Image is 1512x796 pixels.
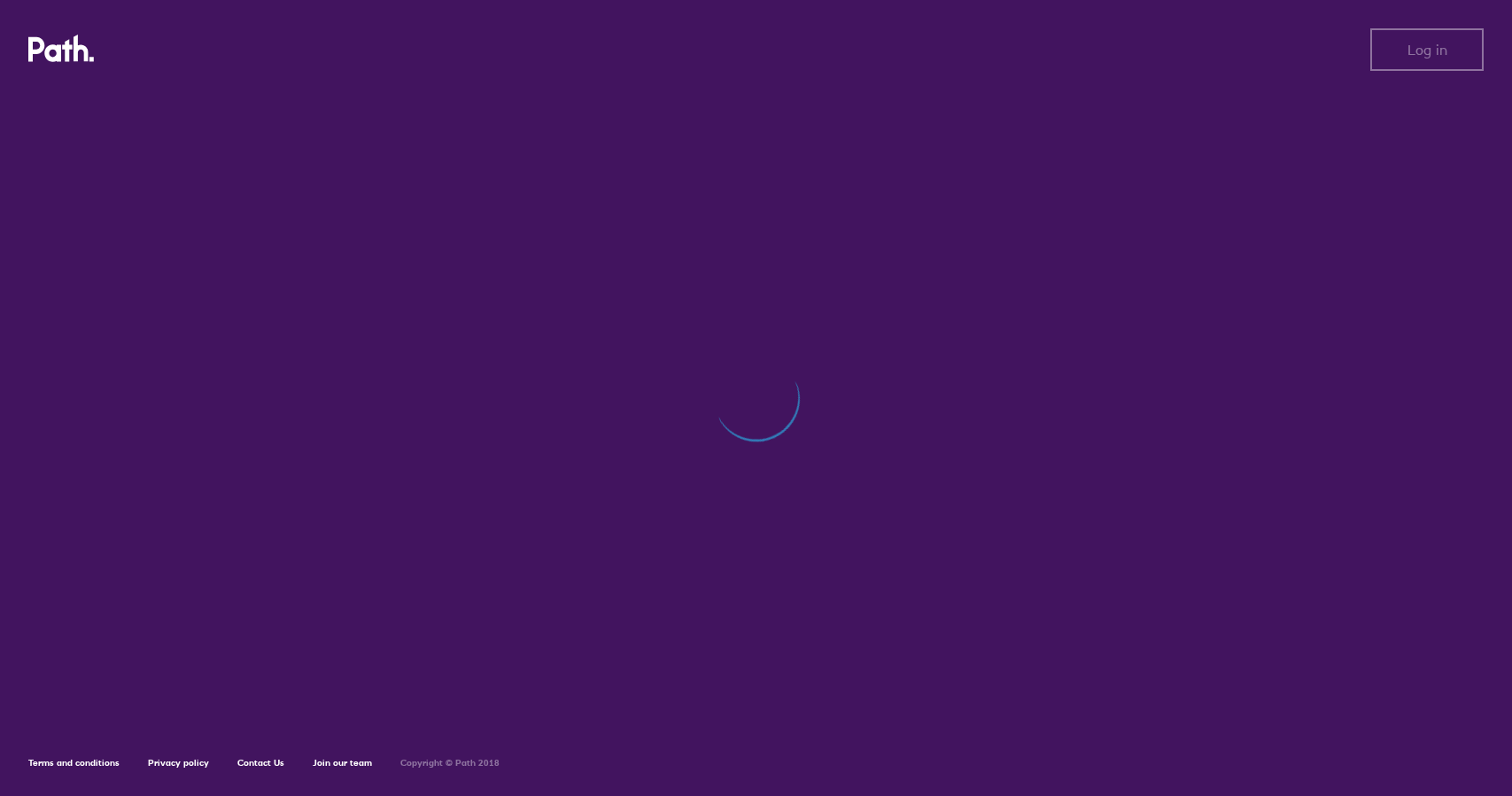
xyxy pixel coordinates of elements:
[148,757,209,769] a: Privacy policy
[1370,28,1484,71] button: Log in
[313,757,372,769] a: Join our team
[237,757,284,769] a: Contact Us
[1407,42,1447,58] span: Log in
[28,757,120,769] a: Terms and conditions
[400,758,500,769] h6: Copyright © Path 2018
